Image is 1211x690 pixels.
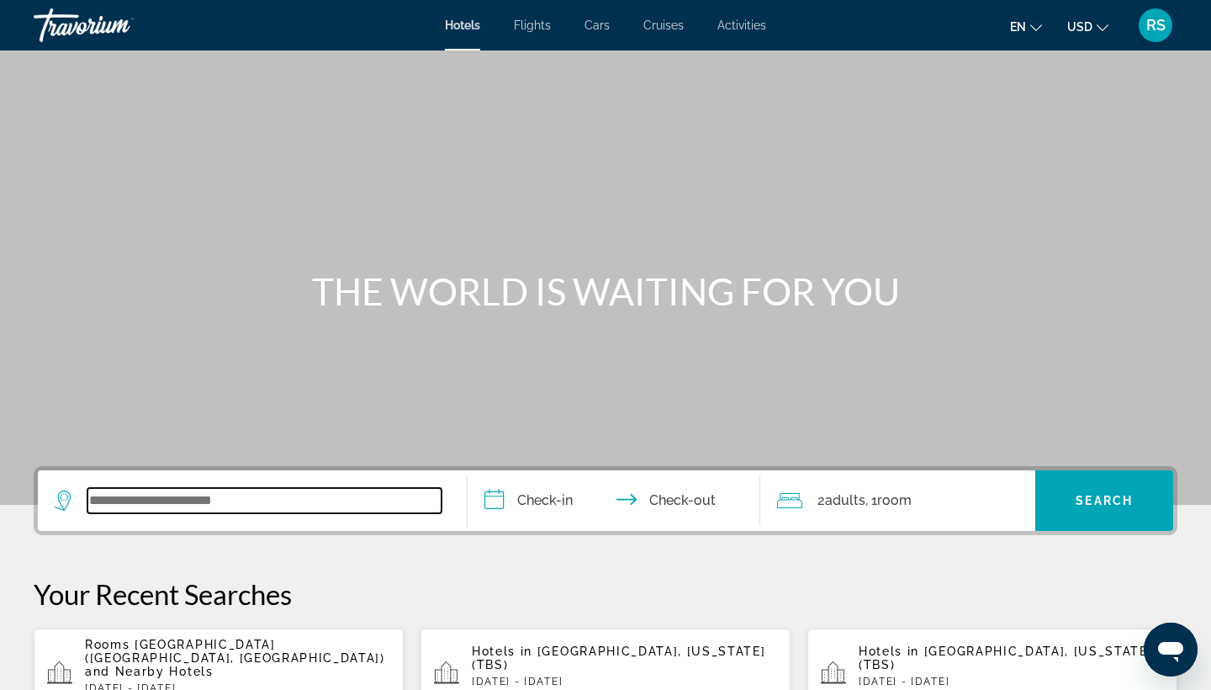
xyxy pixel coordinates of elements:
[290,269,921,313] h1: THE WORLD IS WAITING FOR YOU
[717,19,766,32] a: Activities
[85,665,214,678] span: and Nearby Hotels
[85,638,385,665] span: Rooms [GEOGRAPHIC_DATA] ([GEOGRAPHIC_DATA], [GEOGRAPHIC_DATA])
[865,489,912,512] span: , 1
[859,645,919,658] span: Hotels in
[1010,20,1026,34] span: en
[1134,8,1177,43] button: User Menu
[643,19,684,32] a: Cruises
[514,19,551,32] a: Flights
[1010,14,1042,39] button: Change language
[445,19,480,32] a: Hotels
[34,3,202,47] a: Travorium
[877,492,912,508] span: Room
[472,676,777,687] p: [DATE] - [DATE]
[760,470,1036,531] button: Travelers: 2 adults, 0 children
[472,645,532,658] span: Hotels in
[1035,470,1173,531] button: Search
[34,577,1177,611] p: Your Recent Searches
[1144,623,1198,677] iframe: Кнопка запуска окна обмена сообщениями
[817,489,865,512] span: 2
[472,645,766,671] span: [GEOGRAPHIC_DATA], [US_STATE] (TBS)
[584,19,610,32] a: Cars
[1146,17,1166,34] span: RS
[1067,20,1092,34] span: USD
[825,492,865,508] span: Adults
[1076,494,1133,507] span: Search
[859,676,1164,687] p: [DATE] - [DATE]
[859,645,1153,671] span: [GEOGRAPHIC_DATA], [US_STATE] (TBS)
[1067,14,1108,39] button: Change currency
[38,470,1173,531] div: Search widget
[468,470,760,531] button: Check in and out dates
